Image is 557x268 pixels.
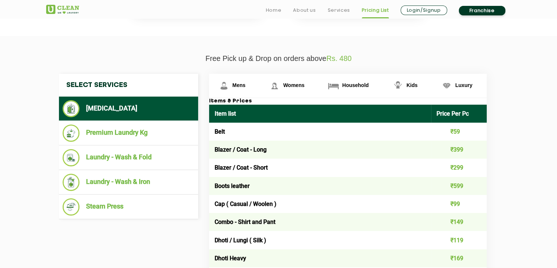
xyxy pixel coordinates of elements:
a: Login/Signup [401,6,447,15]
p: Free Pick up & Drop on orders above [46,54,511,63]
h4: Select Services [59,74,198,97]
span: Kids [406,82,417,88]
a: About us [293,6,316,15]
td: ₹119 [431,231,487,249]
span: Womens [283,82,304,88]
img: Steam Press [63,198,80,216]
a: Franchise [459,6,505,15]
img: Premium Laundry Kg [63,124,80,142]
span: Luxury [455,82,472,88]
a: Home [266,6,282,15]
th: Price Per Pc [431,105,487,123]
li: [MEDICAL_DATA] [63,100,194,117]
img: UClean Laundry and Dry Cleaning [46,5,79,14]
li: Premium Laundry Kg [63,124,194,142]
img: Luxury [440,79,453,92]
td: ₹399 [431,141,487,159]
img: Household [327,79,340,92]
h3: Items & Prices [209,98,487,105]
span: Mens [233,82,246,88]
td: Boots leather [209,177,431,195]
td: ₹99 [431,195,487,213]
img: Kids [391,79,404,92]
img: Mens [218,79,230,92]
li: Steam Press [63,198,194,216]
li: Laundry - Wash & Fold [63,149,194,166]
a: Pricing List [362,6,389,15]
a: Services [327,6,350,15]
td: Dhoti / Lungi ( Silk ) [209,231,431,249]
td: ₹599 [431,177,487,195]
td: ₹149 [431,213,487,231]
li: Laundry - Wash & Iron [63,174,194,191]
img: Laundry - Wash & Fold [63,149,80,166]
td: Combo - Shirt and Pant [209,213,431,231]
img: Dry Cleaning [63,100,80,117]
td: ₹59 [431,123,487,141]
span: Rs. 480 [326,54,352,62]
td: Blazer / Coat - Short [209,159,431,177]
td: Dhoti Heavy [209,249,431,267]
th: Item list [209,105,431,123]
span: Household [342,82,368,88]
td: ₹299 [431,159,487,177]
img: Laundry - Wash & Iron [63,174,80,191]
td: ₹169 [431,249,487,267]
td: Cap ( Casual / Woolen ) [209,195,431,213]
td: Blazer / Coat - Long [209,141,431,159]
td: Belt [209,123,431,141]
img: Womens [268,79,281,92]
